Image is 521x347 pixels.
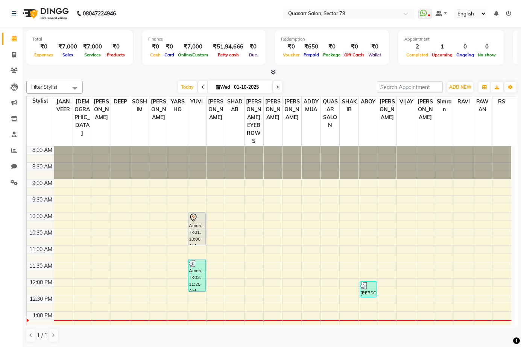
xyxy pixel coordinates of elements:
div: ₹7,000 [176,42,210,51]
div: ₹0 [281,42,301,51]
div: 8:30 AM [31,163,54,171]
span: DEEP [111,97,130,106]
div: 1:00 PM [31,312,54,320]
span: [PERSON_NAME] [149,97,168,122]
div: 10:30 AM [28,229,54,237]
div: ₹0 [342,42,366,51]
span: VIJAY [397,97,416,106]
span: Online/Custom [176,52,210,58]
span: SHAKIB [340,97,358,114]
div: ₹0 [148,42,163,51]
span: Ongoing [454,52,476,58]
div: 0 [476,42,498,51]
span: Services [82,52,103,58]
div: Finance [148,36,260,42]
span: RAVI [454,97,473,106]
span: Filter Stylist [31,84,58,90]
div: Redemption [281,36,383,42]
div: 11:30 AM [28,262,54,270]
span: Voucher [281,52,301,58]
span: Sales [61,52,75,58]
div: Total [32,36,127,42]
span: [PERSON_NAME] [378,97,397,122]
button: ADD NEW [447,82,473,92]
div: ₹0 [32,42,55,51]
div: 0 [454,42,476,51]
span: JAANVEER [54,97,73,114]
span: RS [492,97,511,106]
span: Petty cash [216,52,241,58]
span: Cash [148,52,163,58]
span: YARSHO [168,97,187,114]
div: ₹650 [301,42,321,51]
div: ₹0 [246,42,260,51]
span: Today [178,81,197,93]
span: Completed [404,52,430,58]
div: Aman, TK01, 10:00 AM-11:00 AM, Global Hair Color Women [188,213,205,245]
span: No show [476,52,498,58]
b: 08047224946 [83,3,116,24]
span: [PERSON_NAME] [92,97,111,122]
div: ₹51,94,666 [210,42,246,51]
div: Appointment [404,36,498,42]
span: Upcoming [430,52,454,58]
span: [PERSON_NAME] EYEBROWS [245,97,263,146]
span: [DEMOGRAPHIC_DATA] [73,97,92,138]
span: [PERSON_NAME] [207,97,225,122]
div: 11:00 AM [28,245,54,253]
div: ₹0 [321,42,342,51]
div: 1 [430,42,454,51]
span: YUVI [187,97,206,106]
div: 9:30 AM [31,196,54,204]
div: Stylist [27,97,54,105]
div: Aman, TK02, 11:25 AM-12:25 PM, Global Hair Color Women [188,259,205,291]
span: [PERSON_NAME] [283,97,301,122]
span: QUASAR SALON [321,97,340,130]
span: Wed [214,84,232,90]
span: SOSHIM [130,97,149,114]
span: Due [247,52,259,58]
span: 1 / 1 [37,332,47,339]
div: 12:00 PM [28,279,54,286]
div: ₹0 [366,42,383,51]
span: [PERSON_NAME] [416,97,435,122]
span: Wallet [366,52,383,58]
input: Search Appointment [377,81,443,93]
span: Simran [435,97,454,114]
span: Gift Cards [342,52,366,58]
div: ₹0 [105,42,127,51]
div: [PERSON_NAME], TK03, 12:05 PM-12:35 PM, Hair Wash and Blow Dry Women [360,282,377,297]
span: ADDY MUA [302,97,320,114]
span: Expenses [32,52,55,58]
span: Package [321,52,342,58]
span: ABOY [359,97,378,106]
div: 12:30 PM [28,295,54,303]
div: 9:00 AM [31,179,54,187]
img: logo [19,3,71,24]
span: PAWAN [473,97,492,114]
div: ₹0 [163,42,176,51]
span: [PERSON_NAME] [264,97,283,122]
span: Products [105,52,127,58]
span: Card [163,52,176,58]
div: ₹7,000 [80,42,105,51]
span: SHADAB [225,97,244,114]
div: 10:00 AM [28,212,54,220]
input: 2025-10-01 [232,82,269,93]
div: 8:00 AM [31,146,54,154]
span: Prepaid [302,52,321,58]
span: ADD NEW [449,84,471,90]
div: ₹7,000 [55,42,80,51]
div: 2 [404,42,430,51]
